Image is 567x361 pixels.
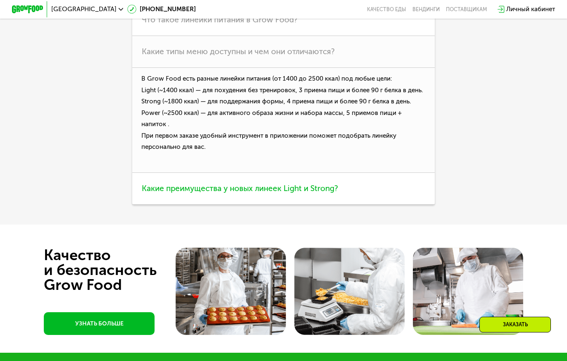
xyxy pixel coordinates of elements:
a: Вендинги [412,6,440,12]
span: Что такое линейки питания в Grow Food? [142,15,298,24]
a: Качество еды [367,6,406,12]
a: УЗНАТЬ БОЛЬШЕ [44,312,155,335]
div: Заказать [479,317,551,332]
p: В Grow Food есть разные линейки питания (от 1400 до 2500 ккал) под любые цели: Light (~1400 ккал)... [132,68,435,173]
a: [PHONE_NUMBER] [127,5,196,14]
span: [GEOGRAPHIC_DATA] [51,6,117,12]
div: поставщикам [446,6,487,12]
span: Какие преимущества у новых линеек Light и Strong? [142,184,338,193]
div: Личный кабинет [506,5,555,14]
div: Качество и безопасность Grow Food [44,248,187,292]
span: Какие типы меню доступны и чем они отличаются? [142,47,335,56]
